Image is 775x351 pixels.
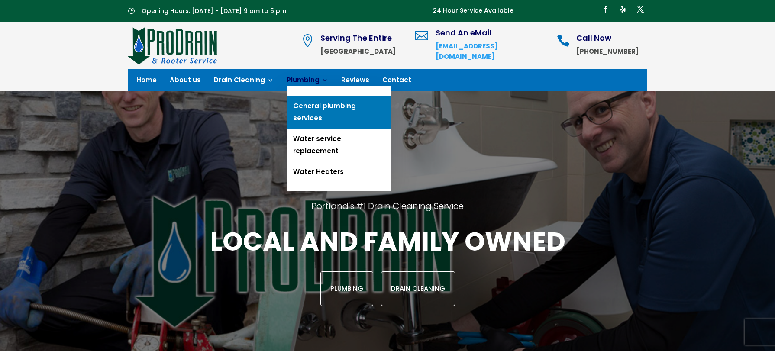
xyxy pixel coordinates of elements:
h2: Portland's #1 Drain Cleaning Service [101,200,674,225]
span: Serving The Entire [320,32,392,43]
span:  [415,29,428,42]
strong: [PHONE_NUMBER] [576,47,639,56]
a: Contact [382,77,411,87]
a: Follow on Yelp [616,2,630,16]
a: About us [170,77,201,87]
a: Follow on Facebook [599,2,613,16]
span:  [557,34,570,47]
a: Home [136,77,157,87]
span:  [301,34,314,47]
img: site-logo-100h [128,26,218,65]
a: [EMAIL_ADDRESS][DOMAIN_NAME] [436,42,497,61]
a: Water service replacement [287,129,391,161]
a: Follow on X [633,2,647,16]
a: Reviews [341,77,369,87]
span: } [128,7,135,14]
strong: [GEOGRAPHIC_DATA] [320,47,396,56]
div: Local and family owned [101,225,674,306]
a: Drain Cleaning [381,271,455,306]
span: Call Now [576,32,611,43]
span: Opening Hours: [DATE] - [DATE] 9 am to 5 pm [142,6,286,15]
span: Send An eMail [436,27,492,38]
a: Water Heaters [287,161,391,182]
a: Drain Cleaning [214,77,274,87]
a: Plumbing [287,77,328,87]
a: General plumbing services [287,96,391,129]
a: Plumbing [320,271,373,306]
p: 24 Hour Service Available [433,6,513,16]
